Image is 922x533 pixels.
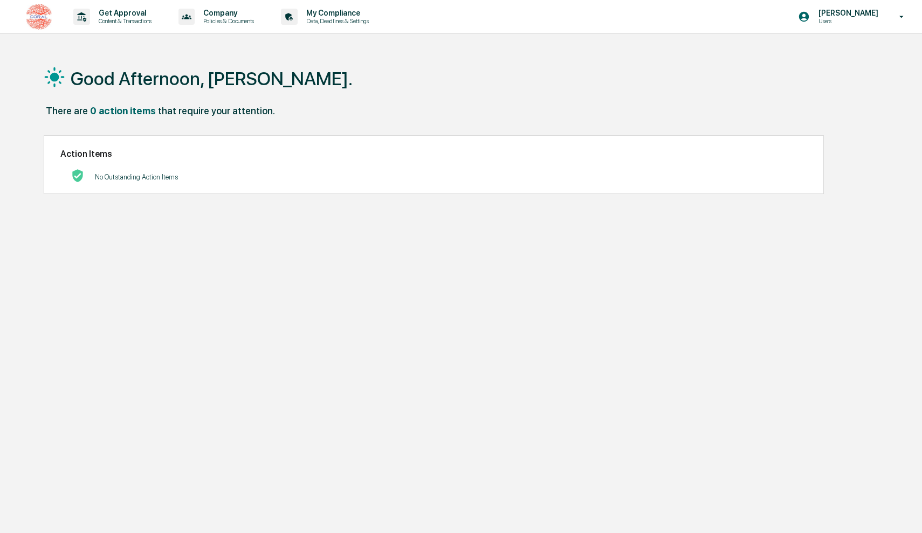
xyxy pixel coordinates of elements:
[46,105,88,116] div: There are
[195,9,259,17] p: Company
[60,149,807,159] h2: Action Items
[26,4,52,30] img: logo
[90,9,157,17] p: Get Approval
[90,17,157,25] p: Content & Transactions
[298,17,374,25] p: Data, Deadlines & Settings
[71,68,353,89] h1: Good Afternoon, [PERSON_NAME].
[298,9,374,17] p: My Compliance
[71,169,84,182] img: No Actions logo
[90,105,156,116] div: 0 action items
[195,17,259,25] p: Policies & Documents
[810,17,884,25] p: Users
[95,173,178,181] p: No Outstanding Action Items
[158,105,275,116] div: that require your attention.
[810,9,884,17] p: [PERSON_NAME]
